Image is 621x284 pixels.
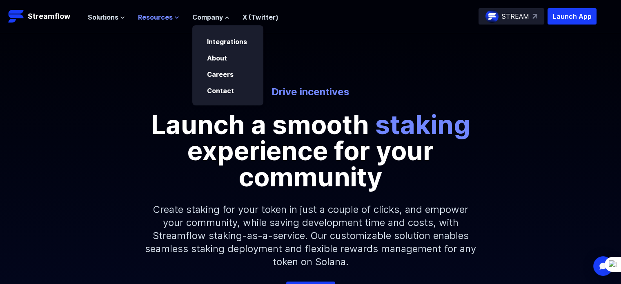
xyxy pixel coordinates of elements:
a: About [207,54,227,62]
button: Company [192,12,229,22]
div: Open Intercom Messenger [593,256,613,276]
a: Streamflow [8,8,80,25]
span: Solutions [88,12,118,22]
p: Create staking for your token in just a couple of clicks, and empower your community, while savin... [135,190,486,282]
p: Launch a smooth experience for your community [127,112,494,190]
a: STREAM [479,8,544,25]
a: Integrations [207,38,247,46]
span: staking [375,109,470,140]
button: Resources [138,12,179,22]
img: top-right-arrow.svg [532,14,537,19]
a: X (Twitter) [243,13,278,21]
span: Company [192,12,223,22]
p: STREAM [502,11,529,21]
a: Contact [207,87,234,95]
button: Solutions [88,12,125,22]
p: Streamflow [28,11,70,22]
img: Streamflow Logo [8,8,24,25]
p: Drive incentives [85,85,537,98]
img: streamflow-logo-circle.png [485,10,499,23]
a: Careers [207,70,234,78]
button: Launch App [548,8,597,25]
span: Resources [138,12,173,22]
